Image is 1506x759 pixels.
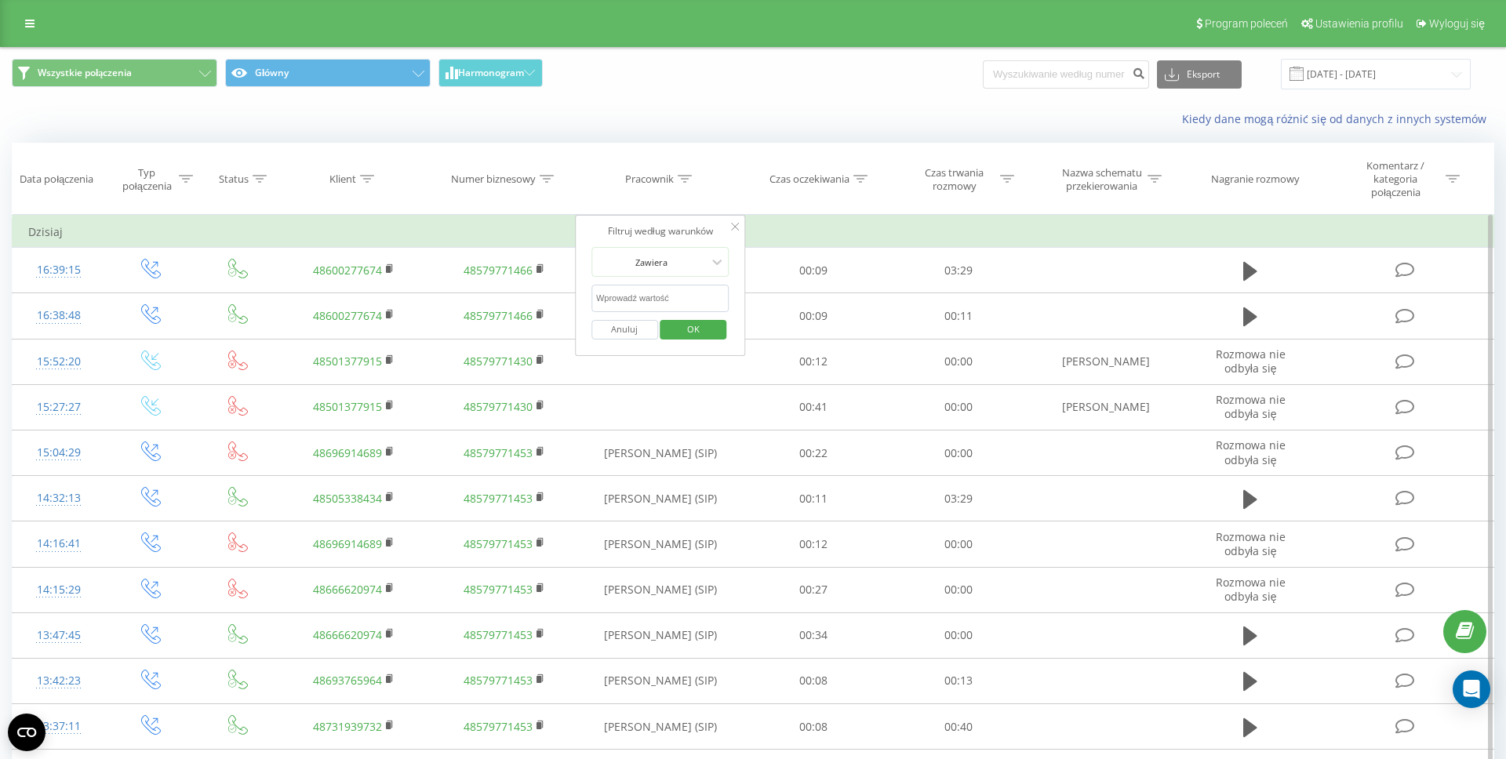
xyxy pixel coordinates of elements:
a: 48731939732 [313,719,382,734]
div: Numer biznesowy [451,172,536,186]
div: 14:32:13 [28,483,89,514]
div: Nagranie rozmowy [1211,172,1300,186]
div: Czas oczekiwania [769,172,849,186]
a: 48579771453 [464,491,533,506]
td: 00:09 [741,248,886,293]
a: 48579771430 [464,399,533,414]
a: Kiedy dane mogą różnić się od danych z innych systemów [1182,111,1494,126]
a: 48666620974 [313,582,382,597]
a: 48501377915 [313,399,382,414]
td: 00:00 [886,384,1030,430]
td: 00:34 [741,612,886,658]
span: Wszystkie połączenia [38,67,132,79]
td: 00:22 [741,430,886,476]
div: Open Intercom Messenger [1453,670,1490,708]
button: Open CMP widget [8,714,45,751]
span: Rozmowa nie odbyła się [1216,347,1286,376]
a: 48579771453 [464,673,533,688]
td: 00:08 [741,704,886,750]
td: 00:00 [886,612,1030,658]
div: Typ połączenia [118,166,175,193]
a: 48501377915 [313,354,382,369]
div: Data połączenia [20,172,93,186]
a: 48666620974 [313,627,382,642]
a: 48579771466 [464,308,533,323]
span: Wyloguj się [1429,17,1485,30]
div: 15:27:27 [28,392,89,423]
td: 03:29 [886,476,1030,521]
a: 48579771453 [464,627,533,642]
td: 00:09 [741,293,886,339]
button: Wszystkie połączenia [12,59,217,87]
button: OK [660,320,727,340]
div: 13:47:45 [28,620,89,651]
a: 48579771466 [464,263,533,278]
div: Klient [329,172,356,186]
div: Pracownik [625,172,674,186]
td: [PERSON_NAME] [1031,384,1181,430]
div: Filtruj według warunków [591,223,729,239]
td: [PERSON_NAME] (SIP) [579,521,741,567]
div: Nazwa schematu przekierowania [1060,166,1144,193]
span: Rozmowa nie odbyła się [1216,575,1286,604]
button: Główny [225,59,431,87]
a: 48579771453 [464,719,533,734]
span: Rozmowa nie odbyła się [1216,392,1286,421]
input: Wprowadź wartość [591,285,729,312]
td: [PERSON_NAME] (SIP) [579,612,741,658]
td: Dzisiaj [13,216,1494,248]
td: 00:41 [741,384,886,430]
td: [PERSON_NAME] [1031,339,1181,384]
td: 03:29 [886,248,1030,293]
span: Rozmowa nie odbyła się [1216,529,1286,558]
span: Rozmowa nie odbyła się [1216,438,1286,467]
a: 48696914689 [313,536,382,551]
a: 48579771430 [464,354,533,369]
td: [PERSON_NAME] (SIP) [579,658,741,703]
td: 00:08 [741,658,886,703]
span: Harmonogram [458,67,524,78]
button: Anuluj [591,320,658,340]
a: 48600277674 [313,263,382,278]
td: 00:11 [886,293,1030,339]
a: 48696914689 [313,445,382,460]
span: Program poleceń [1205,17,1288,30]
td: 00:00 [886,339,1030,384]
span: Ustawienia profilu [1315,17,1403,30]
td: 00:00 [886,521,1030,567]
a: 48579771453 [464,445,533,460]
td: 00:12 [741,521,886,567]
button: Harmonogram [438,59,543,87]
div: 16:38:48 [28,300,89,331]
td: [PERSON_NAME] (SIP) [579,704,741,750]
a: 48579771453 [464,582,533,597]
span: OK [671,317,715,341]
a: 48579771453 [464,536,533,551]
div: 13:37:11 [28,711,89,742]
div: Status [219,172,249,186]
td: 00:00 [886,430,1030,476]
button: Eksport [1157,60,1242,89]
div: 13:42:23 [28,666,89,696]
div: 14:15:29 [28,575,89,605]
a: 48600277674 [313,308,382,323]
div: Komentarz / kategoria połączenia [1350,159,1442,199]
td: 00:27 [741,567,886,612]
div: 15:04:29 [28,438,89,468]
a: 48505338434 [313,491,382,506]
td: [PERSON_NAME] (SIP) [579,430,741,476]
div: Czas trwania rozmowy [912,166,996,193]
td: [PERSON_NAME] (SIP) [579,567,741,612]
td: 00:12 [741,339,886,384]
td: 00:13 [886,658,1030,703]
div: 15:52:20 [28,347,89,377]
input: Wyszukiwanie według numeru [983,60,1149,89]
div: 16:39:15 [28,255,89,285]
a: 48693765964 [313,673,382,688]
td: 00:40 [886,704,1030,750]
td: 00:11 [741,476,886,521]
td: [PERSON_NAME] (SIP) [579,476,741,521]
div: 14:16:41 [28,528,89,559]
td: 00:00 [886,567,1030,612]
